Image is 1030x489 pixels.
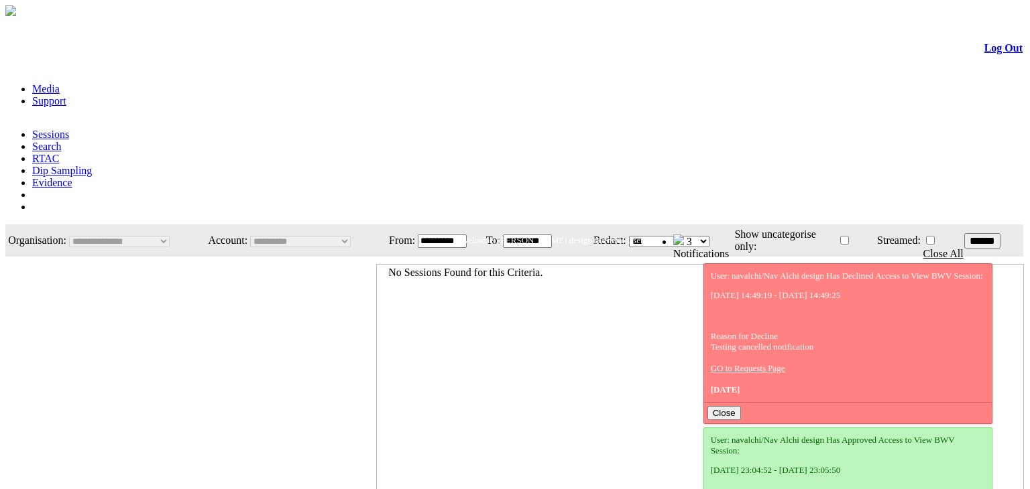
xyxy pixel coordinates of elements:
[673,234,684,245] img: bell25.png
[687,236,692,247] span: 3
[5,5,16,16] img: arrow-3.png
[32,141,62,152] a: Search
[984,42,1023,54] a: Log Out
[32,95,66,107] a: Support
[197,226,248,255] td: Account:
[388,267,542,278] span: No Sessions Found for this Criteria.
[461,235,646,245] span: Welcome, [PERSON_NAME] design (General User)
[707,406,741,420] button: Close
[711,290,985,301] p: [DATE] 14:49:19 - [DATE] 14:49:25
[32,177,72,188] a: Evidence
[711,465,985,476] p: [DATE] 23:04:52 - [DATE] 23:05:50
[32,83,60,94] a: Media
[711,363,785,373] a: GO to Requests Page
[32,129,69,140] a: Sessions
[32,153,59,164] a: RTAC
[32,165,92,176] a: Dip Sampling
[711,271,985,395] div: User: navalchi/Nav Alchi design Has Declined Access to View BWV Session: Reason for Decline Testi...
[382,226,416,255] td: From:
[673,248,996,260] div: Notifications
[923,248,964,259] a: Close All
[7,226,67,255] td: Organisation:
[711,385,740,395] span: [DATE]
